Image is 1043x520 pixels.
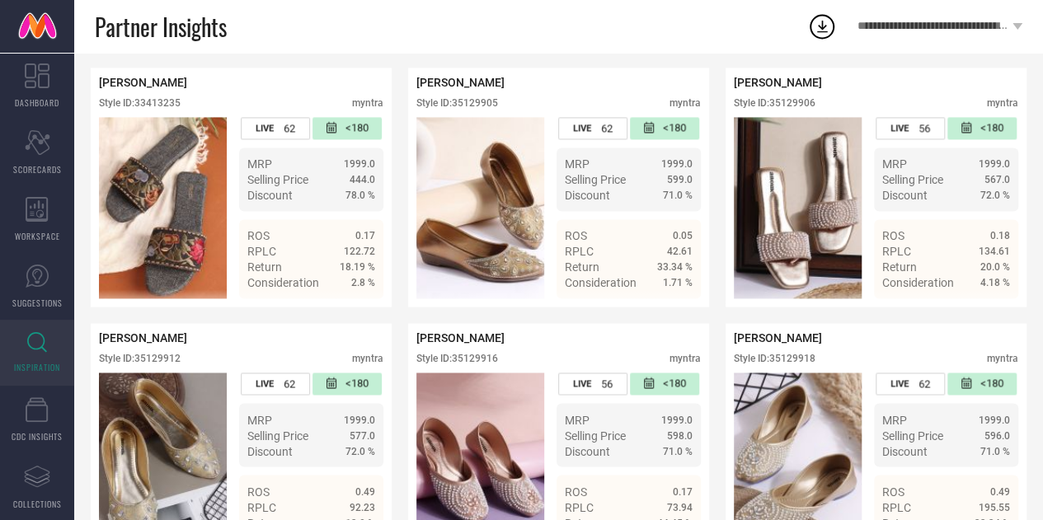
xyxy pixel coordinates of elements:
span: ROS [247,485,270,498]
div: Style ID: 35129918 [734,353,815,364]
span: LIVE [256,378,274,389]
span: ROS [882,229,904,242]
span: Consideration [565,276,637,289]
div: myntra [352,353,383,364]
span: 62 [601,122,613,134]
span: Discount [565,189,610,202]
div: myntra [669,353,701,364]
span: RPLC [565,500,594,513]
span: 42.61 [667,246,693,257]
span: [PERSON_NAME] [99,331,187,344]
span: 33.34 % [657,261,693,273]
span: 56 [918,122,930,134]
span: Selling Price [565,429,626,442]
div: Number of days the style has been live on the platform [558,117,627,139]
div: Number of days since the style was first listed on the platform [630,117,699,139]
div: Click to view image [99,117,227,298]
a: Details [322,306,375,319]
span: COLLECTIONS [13,498,62,510]
span: 62 [918,377,930,390]
span: 195.55 [979,501,1010,513]
span: Selling Price [247,429,308,442]
div: Number of days since the style was first listed on the platform [630,372,699,395]
span: 71.0 % [663,445,693,457]
span: ROS [882,485,904,498]
div: Number of days the style has been live on the platform [876,372,945,395]
span: [PERSON_NAME] [416,76,505,89]
span: Return [882,260,917,274]
div: Number of days since the style was first listed on the platform [312,372,382,395]
span: 0.17 [355,230,375,241]
span: 72.0 % [980,190,1010,201]
span: 62 [284,377,295,390]
span: LIVE [573,378,591,389]
span: <180 [980,121,1003,135]
span: 4.18 % [980,277,1010,288]
span: 62 [284,122,295,134]
span: Selling Price [882,173,943,186]
span: <180 [345,377,369,391]
img: Style preview image [416,117,544,298]
span: SCORECARDS [13,163,62,176]
span: MRP [882,157,907,171]
span: 0.49 [990,485,1010,497]
span: 71.0 % [980,445,1010,457]
span: Discount [247,189,293,202]
span: Discount [565,444,610,457]
span: 73.94 [667,501,693,513]
span: CDC INSIGHTS [12,430,63,443]
span: Selling Price [247,173,308,186]
span: MRP [247,413,272,426]
span: <180 [345,121,369,135]
span: 1.71 % [663,277,693,288]
span: RPLC [247,500,276,513]
span: RPLC [882,245,911,258]
span: 1999.0 [979,414,1010,425]
span: <180 [663,377,686,391]
a: Details [639,306,693,319]
span: 18.19 % [340,261,375,273]
span: [PERSON_NAME] [734,76,822,89]
span: [PERSON_NAME] [734,331,822,344]
span: RPLC [247,245,276,258]
span: RPLC [565,245,594,258]
span: MRP [565,413,590,426]
span: 92.23 [350,501,375,513]
span: 1999.0 [979,158,1010,170]
span: Partner Insights [95,10,227,44]
div: myntra [987,353,1018,364]
div: myntra [352,97,383,109]
span: Details [655,306,693,319]
div: Number of days the style has been live on the platform [876,117,945,139]
span: 1999.0 [661,414,693,425]
span: 78.0 % [345,190,375,201]
span: Return [565,260,599,274]
img: Style preview image [734,117,862,298]
span: ROS [565,485,587,498]
span: Selling Price [882,429,943,442]
span: SUGGESTIONS [12,297,63,309]
div: Click to view image [416,117,544,298]
span: ROS [247,229,270,242]
span: 72.0 % [345,445,375,457]
span: MRP [565,157,590,171]
span: [PERSON_NAME] [99,76,187,89]
span: WORKSPACE [15,230,60,242]
span: 444.0 [350,174,375,185]
span: LIVE [890,123,909,134]
span: RPLC [882,500,911,513]
div: Number of days the style has been live on the platform [241,117,310,139]
span: Details [973,306,1010,319]
span: 567.0 [984,174,1010,185]
div: Click to view image [734,117,862,298]
span: 20.0 % [980,261,1010,273]
span: Consideration [882,276,954,289]
span: <180 [980,377,1003,391]
span: 1999.0 [661,158,693,170]
span: MRP [882,413,907,426]
span: 577.0 [350,429,375,441]
div: Number of days since the style was first listed on the platform [947,372,1017,395]
span: Return [247,260,282,274]
span: LIVE [890,378,909,389]
a: Details [956,306,1010,319]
